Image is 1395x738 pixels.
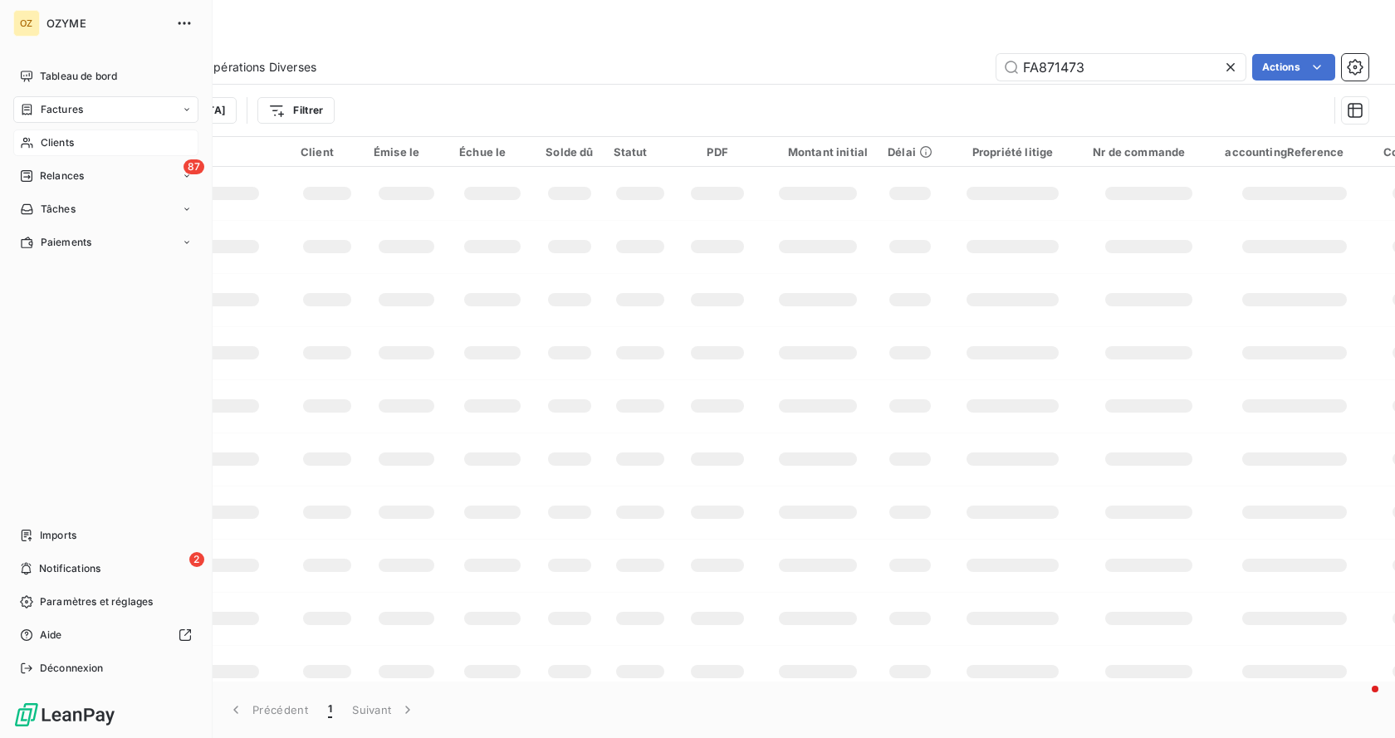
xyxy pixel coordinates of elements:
div: Client [301,145,354,159]
div: OZ [13,10,40,37]
div: Statut [614,145,668,159]
span: Tâches [41,202,76,217]
span: Paramètres et réglages [40,594,153,609]
button: 1 [318,692,342,727]
div: Propriété litige [952,145,1073,159]
div: Émise le [374,145,439,159]
div: Montant initial [768,145,868,159]
img: Logo LeanPay [13,701,116,728]
span: OZYME [46,17,166,30]
input: Rechercher [996,54,1246,81]
span: Notifications [39,561,100,576]
span: Paiements [41,235,91,250]
div: Solde dû [546,145,593,159]
span: 2 [189,552,204,567]
span: Opérations Diverses [204,59,316,76]
span: Factures [41,102,83,117]
span: Aide [40,628,62,643]
button: Filtrer [257,97,334,124]
iframe: Intercom live chat [1339,682,1378,721]
a: Aide [13,622,198,648]
button: Actions [1252,54,1335,81]
span: Imports [40,528,76,543]
button: Suivant [342,692,426,727]
div: Délai [888,145,932,159]
span: Clients [41,135,74,150]
span: 1 [328,701,332,718]
button: Précédent [218,692,318,727]
span: Tableau de bord [40,69,117,84]
div: PDF [687,145,747,159]
div: accountingReference [1225,145,1363,159]
span: Relances [40,169,84,183]
div: Nr de commande [1093,145,1205,159]
span: 87 [184,159,204,174]
span: Déconnexion [40,661,104,676]
div: Échue le [459,145,526,159]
